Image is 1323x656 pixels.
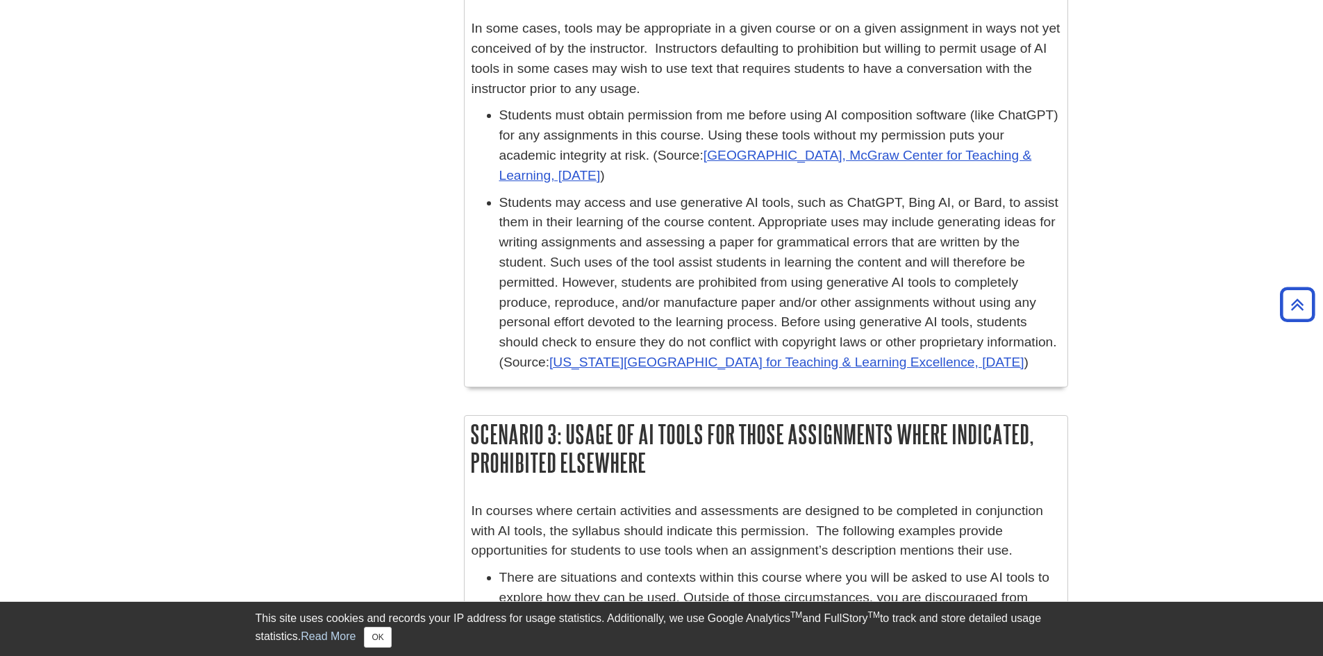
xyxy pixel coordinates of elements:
p: Students must obtain permission from me before using AI composition software (like ChatGPT) for a... [499,106,1060,185]
p: In some cases, tools may be appropriate in a given course or on a given assignment in ways not ye... [472,19,1060,99]
button: Close [364,627,391,648]
a: [US_STATE][GEOGRAPHIC_DATA] for Teaching & Learning Excellence, [DATE] [549,355,1024,369]
div: This site uses cookies and records your IP address for usage statistics. Additionally, we use Goo... [256,610,1068,648]
h2: Scenario 3: Usage of AI tools for those assignments where indicated, prohibited elsewhere [465,416,1067,481]
a: Back to Top [1275,295,1320,314]
sup: TM [790,610,802,620]
p: Students may access and use generative AI tools, such as ChatGPT, Bing AI, or Bard, to assist the... [499,193,1060,373]
a: [GEOGRAPHIC_DATA], McGraw Center for Teaching & Learning, [DATE] [499,148,1032,183]
p: In courses where certain activities and assessments are designed to be completed in conjunction w... [472,501,1060,561]
a: Read More [301,630,356,642]
sup: TM [868,610,880,620]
